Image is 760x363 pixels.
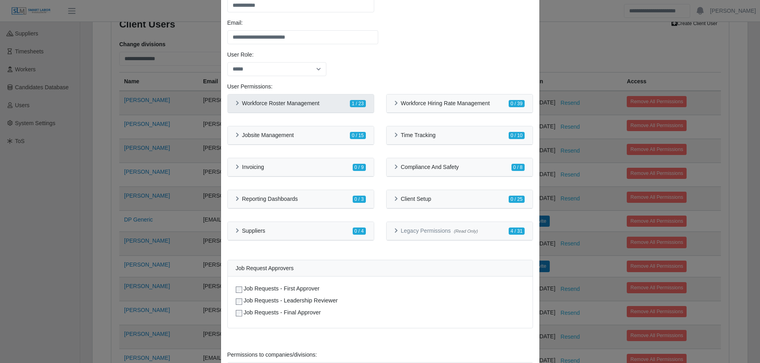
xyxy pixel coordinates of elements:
[401,164,459,171] h6: Compliance And Safety
[244,308,321,317] label: Job Requests - Final Approver
[227,82,273,91] label: User Permissions:
[242,100,320,107] h6: Workforce Roster Management
[454,229,478,233] span: (Read Only)
[509,100,525,107] span: 0 / 39
[353,196,366,203] span: 0 / 3
[227,51,254,59] label: User Role:
[242,196,298,202] h6: Reporting Dashboards
[509,196,525,203] span: 0 / 25
[401,196,431,202] h6: Client Setup
[350,132,366,139] span: 0 / 15
[242,132,294,139] h6: Jobsite Management
[236,265,525,272] h6: Job Request Approvers
[350,100,366,107] span: 1 / 23
[353,164,366,171] span: 0 / 9
[242,164,264,171] h6: Invoicing
[401,228,478,234] h6: Legacy Permissions
[401,132,436,139] h6: Time Tracking
[227,19,243,27] label: Email:
[509,132,525,139] span: 0 / 10
[244,285,320,293] label: Job Requests - First Approver
[401,100,490,107] h6: Workforce Hiring Rate Management
[509,228,525,235] span: 4 / 31
[227,351,317,359] label: Permissions to companies/divisions:
[353,228,366,235] span: 0 / 4
[244,296,338,305] label: Job Requests - Leadership Reviewer
[242,228,265,234] h6: Suppliers
[511,164,525,171] span: 0 / 8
